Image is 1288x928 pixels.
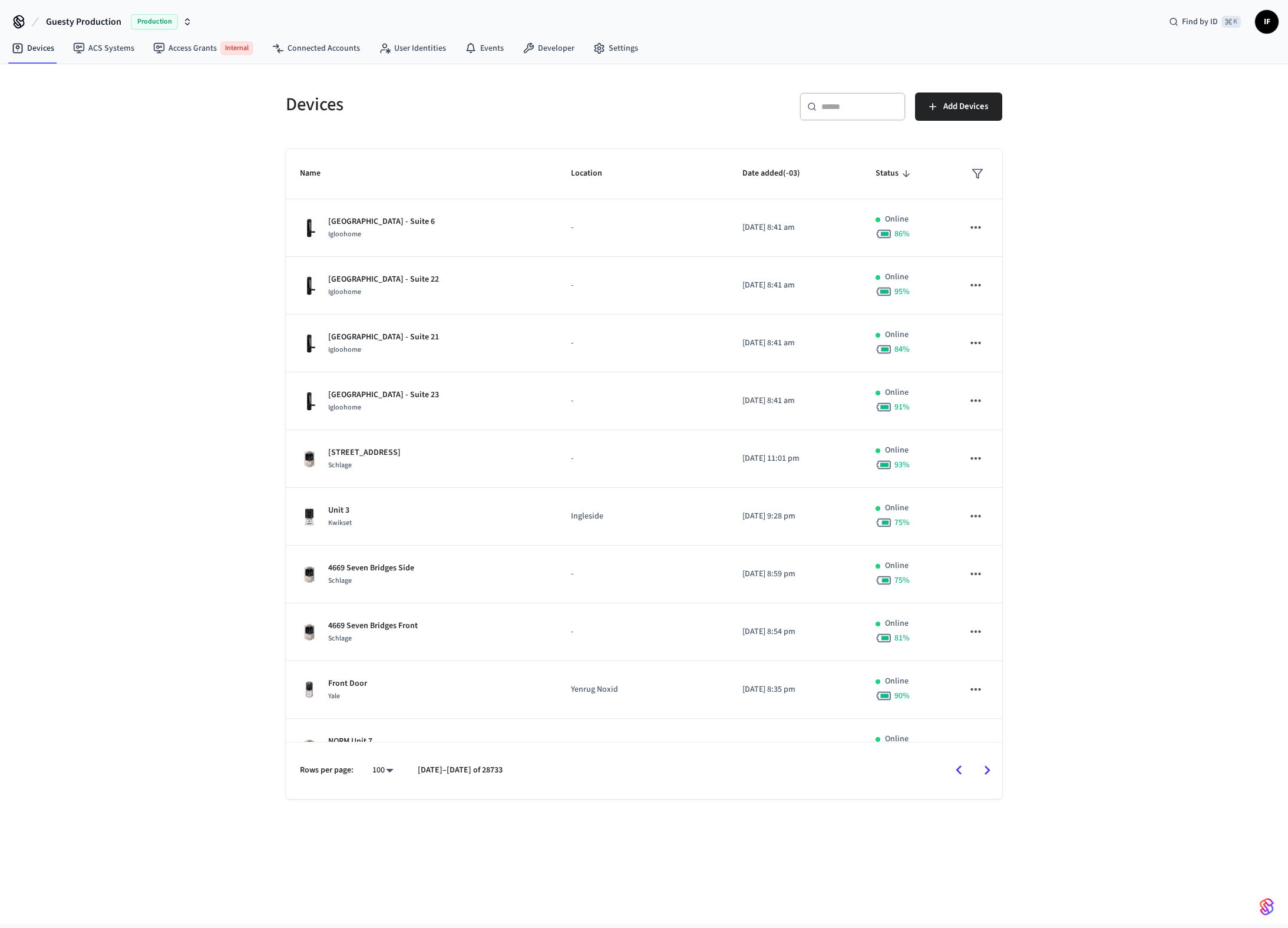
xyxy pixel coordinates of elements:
[742,164,815,183] span: Date added(-03)
[1256,11,1277,32] span: IF
[328,331,439,344] p: [GEOGRAPHIC_DATA] - Suite 21
[945,757,973,784] button: Go to previous page
[894,344,910,355] span: 84 %
[885,213,909,226] p: Online
[328,216,435,228] p: [GEOGRAPHIC_DATA] - Suite 6
[328,402,361,412] span: Igloohome
[1182,16,1218,28] span: Find by ID
[571,683,714,696] p: Yenrug Noxid
[885,675,909,688] p: Online
[328,562,414,574] p: 4669 Seven Bridges Side
[1221,16,1241,28] span: ⌘ K
[286,93,637,117] h5: Devices
[328,518,352,528] span: Kwikset
[742,453,847,465] p: [DATE] 11:01 pm
[894,228,910,240] span: 86 %
[584,38,648,59] a: Settings
[328,273,439,286] p: [GEOGRAPHIC_DATA] - Suite 22
[885,329,909,341] p: Online
[885,502,909,514] p: Online
[885,617,909,630] p: Online
[876,164,914,183] span: Status
[300,507,319,526] img: Kwikset Halo Touchscreen Wifi Enabled Smart Lock, Polished Chrome, Front
[571,626,714,638] p: -
[300,565,319,584] img: Schlage Sense Smart Deadbolt with Camelot Trim, Front
[742,395,847,407] p: [DATE] 8:41 am
[300,738,319,757] img: Schlage Sense Smart Deadbolt with Camelot Trim, Front
[894,459,910,471] span: 93 %
[300,623,319,642] img: Schlage Sense Smart Deadbolt with Camelot Trim, Front
[513,38,584,59] a: Developer
[571,395,714,407] p: -
[328,345,361,355] span: Igloohome
[368,762,399,779] div: 100
[300,164,336,183] span: Name
[131,14,178,29] span: Production
[742,222,847,234] p: [DATE] 8:41 am
[885,271,909,283] p: Online
[418,764,503,777] p: [DATE]–[DATE] of 28733
[328,460,352,470] span: Schlage
[64,38,144,59] a: ACS Systems
[894,517,910,529] span: 75 %
[455,38,513,59] a: Events
[885,387,909,399] p: Online
[894,632,910,644] span: 81 %
[742,626,847,638] p: [DATE] 8:54 pm
[328,389,439,401] p: [GEOGRAPHIC_DATA] - Suite 23
[328,229,361,239] span: Igloohome
[1160,11,1250,32] div: Find by ID⌘ K
[571,337,714,349] p: -
[894,690,910,702] span: 90 %
[894,286,910,298] span: 95 %
[328,620,418,632] p: 4669 Seven Bridges Front
[369,38,455,59] a: User Identities
[742,568,847,580] p: [DATE] 8:59 pm
[300,276,319,295] img: igloohome_mortise_2
[144,37,263,60] a: Access GrantsInternal
[300,450,319,468] img: Schlage Sense Smart Deadbolt with Camelot Trim, Front
[742,510,847,523] p: [DATE] 9:28 pm
[571,279,714,292] p: -
[328,287,361,297] span: Igloohome
[263,38,369,59] a: Connected Accounts
[328,633,352,643] span: Schlage
[328,678,367,690] p: Front Door
[894,574,910,586] span: 75 %
[885,733,909,745] p: Online
[1255,10,1279,34] button: IF
[328,447,401,459] p: [STREET_ADDRESS]
[328,735,372,748] p: NORM Unit 7
[300,334,319,353] img: igloohome_mortise_2
[885,560,909,572] p: Online
[300,764,354,777] p: Rows per page:
[915,93,1002,121] button: Add Devices
[571,222,714,234] p: -
[571,164,617,183] span: Location
[300,219,319,237] img: igloohome_mortise_2
[300,681,319,699] img: Yale Assure Touchscreen Wifi Smart Lock, Satin Nickel, Front
[943,99,988,114] span: Add Devices
[46,15,121,29] span: Guesty Production
[328,504,352,517] p: Unit 3
[742,337,847,349] p: [DATE] 8:41 am
[571,453,714,465] p: -
[571,568,714,580] p: -
[300,392,319,411] img: igloohome_mortise_2
[885,444,909,457] p: Online
[742,279,847,292] p: [DATE] 8:41 am
[220,41,253,55] span: Internal
[328,691,340,701] span: Yale
[2,38,64,59] a: Devices
[742,683,847,696] p: [DATE] 8:35 pm
[973,757,1001,784] button: Go to next page
[1260,897,1274,916] img: SeamLogoGradient.69752ec5.svg
[894,401,910,413] span: 91 %
[571,510,714,523] p: Ingleside
[328,576,352,586] span: Schlage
